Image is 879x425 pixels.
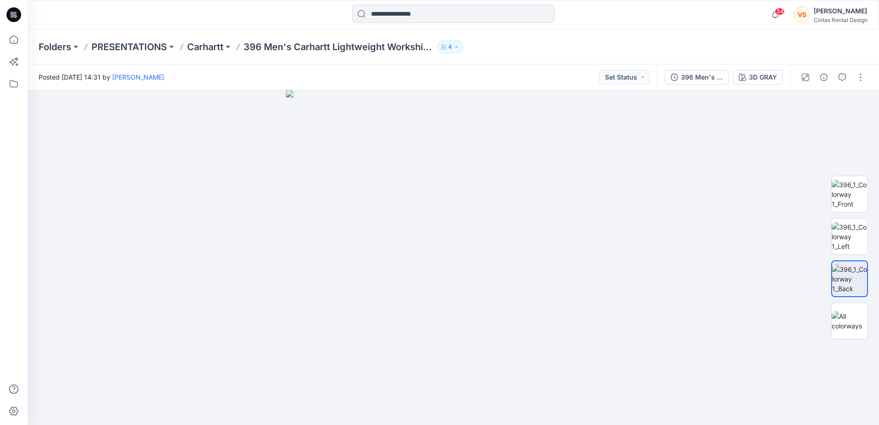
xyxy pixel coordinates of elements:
span: Posted [DATE] 14:31 by [39,72,164,82]
button: 3D GRAY [733,70,783,85]
div: Cintas Rental Design [814,17,868,23]
p: 4 [448,42,452,52]
button: Details [816,70,831,85]
button: 4 [437,40,463,53]
img: 396_1_Colorway 1_Front [832,180,868,209]
img: All colorways [832,311,868,331]
span: 34 [775,8,785,15]
div: [PERSON_NAME] [814,6,868,17]
p: 396 Men's Carhartt Lightweight Workshirt LS/SS [244,40,433,53]
img: eyJhbGciOiJIUzI1NiIsImtpZCI6IjAiLCJzbHQiOiJzZXMiLCJ0eXAiOiJKV1QifQ.eyJkYXRhIjp7InR5cGUiOiJzdG9yYW... [286,90,621,425]
div: 3D GRAY [749,72,777,82]
a: [PERSON_NAME] [112,73,164,81]
button: 396 Men's Carhartt Lightweight Workshirt LS/SS [665,70,729,85]
a: PRESENTATIONS [91,40,167,53]
img: 396_1_Colorway 1_Back [832,264,867,293]
div: 396 Men's Carhartt Lightweight Workshirt LS/SS [681,72,723,82]
a: Folders [39,40,71,53]
div: VS [793,6,810,23]
img: 396_1_Colorway 1_Left [832,222,868,251]
a: Carhartt [187,40,223,53]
